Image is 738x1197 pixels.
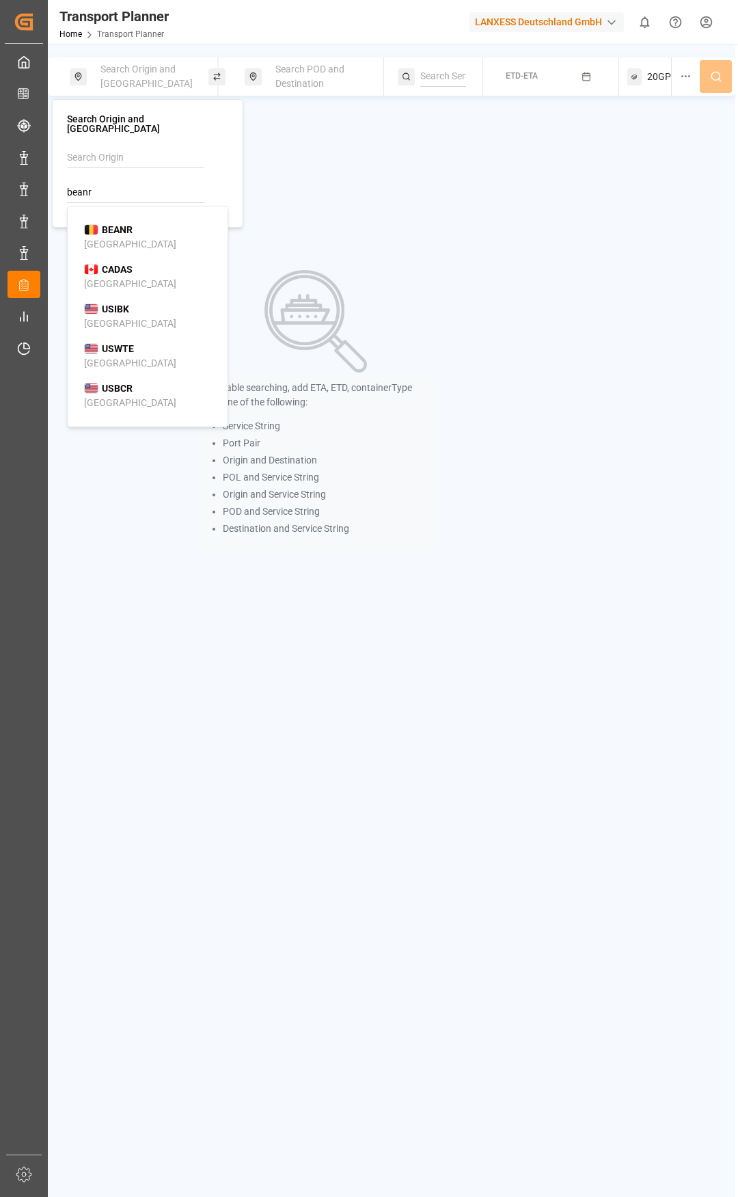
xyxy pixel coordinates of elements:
input: Search Service String [420,66,466,87]
div: LANXESS Deutschland GmbH [469,12,624,32]
b: USBCR [102,383,133,394]
span: 20GP [647,70,671,84]
span: Search POD and Destination [275,64,344,89]
li: POD and Service String [223,505,428,519]
input: Search POL [67,183,204,203]
b: CADAS [102,264,133,275]
span: Search Origin and [GEOGRAPHIC_DATA] [100,64,193,89]
h4: Search Origin and [GEOGRAPHIC_DATA] [67,114,228,133]
span: ETD-ETA [506,71,538,81]
div: [GEOGRAPHIC_DATA] [84,317,176,331]
div: [GEOGRAPHIC_DATA] [84,396,176,410]
a: Home [59,29,82,39]
li: Origin and Service String [223,487,428,502]
button: Help Center [660,7,691,38]
button: show 0 new notifications [629,7,660,38]
img: country [84,383,98,394]
button: ETD-ETA [491,64,611,90]
li: Service String [223,419,428,433]
li: Origin and Destination [223,453,428,468]
div: [GEOGRAPHIC_DATA] [84,237,176,252]
li: POL and Service String [223,470,428,485]
img: country [84,304,98,314]
img: country [84,343,98,354]
div: [GEOGRAPHIC_DATA] [84,356,176,371]
input: Search Origin [67,148,204,168]
li: Destination and Service String [223,522,428,536]
p: To enable searching, add ETA, ETD, containerType and one of the following: [204,381,428,409]
b: USIBK [102,304,129,314]
img: country [84,264,98,275]
img: Search [264,270,367,373]
li: Port Pair [223,436,428,450]
b: BEANR [102,224,133,235]
div: [GEOGRAPHIC_DATA] [84,277,176,291]
img: country [84,224,98,235]
b: USWTE [102,343,134,354]
div: Transport Planner [59,6,169,27]
button: LANXESS Deutschland GmbH [469,9,629,35]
